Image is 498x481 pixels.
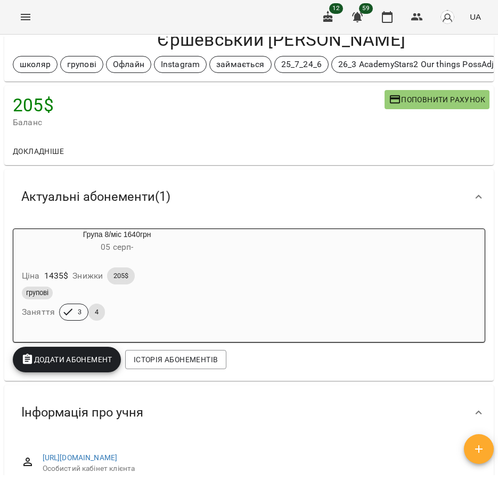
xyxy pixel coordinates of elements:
div: Instagram [154,56,207,73]
span: Особистий кабінет клієнта [43,463,477,474]
div: займається [209,56,271,73]
button: Menu [13,4,38,30]
div: Інформація про учня [4,385,494,440]
img: avatar_s.png [440,10,455,25]
div: школяр [13,56,58,73]
span: 3 [71,307,88,317]
p: школяр [20,58,51,71]
p: займається [216,58,264,71]
p: Instagram [161,58,200,71]
button: Історія абонементів [125,350,226,369]
span: групові [22,288,53,298]
p: Офлайн [113,58,144,71]
div: Група 8/міс 1640грн [13,229,221,255]
button: Група 8/міс 1640грн05 серп- Ціна1435$Знижки205$груповіЗаняття34 [13,229,221,333]
button: Додати Абонемент [13,347,121,372]
a: [URL][DOMAIN_NAME] [43,453,118,462]
button: Поповнити рахунок [385,90,489,109]
span: Історія абонементів [134,353,218,366]
span: Докладніше [13,145,64,158]
p: 25_7_24_6 [281,58,322,71]
h4: 205 $ [13,94,385,116]
span: Актуальні абонементи ( 1 ) [21,189,170,205]
span: 205$ [107,271,135,281]
span: 12 [329,3,343,14]
h6: Знижки [72,268,103,283]
span: Поповнити рахунок [389,93,485,106]
div: Офлайн [106,56,151,73]
button: Докладніше [9,142,68,161]
h6: Ціна [22,268,40,283]
span: UA [470,11,481,22]
button: UA [466,7,485,27]
div: Актуальні абонементи(1) [4,169,494,224]
p: 26_3 AcademyStars2 Our things PossAdj [338,58,494,71]
div: групові [60,56,103,73]
p: 1435 $ [44,270,69,282]
div: 25_7_24_6 [274,56,329,73]
span: Інформація про учня [21,404,143,421]
span: 05 серп - [101,242,133,252]
p: групові [67,58,96,71]
span: Баланс [13,116,385,129]
span: 59 [359,3,373,14]
h6: Заняття [22,305,55,320]
span: 4 [88,307,105,317]
span: Додати Абонемент [21,353,112,366]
